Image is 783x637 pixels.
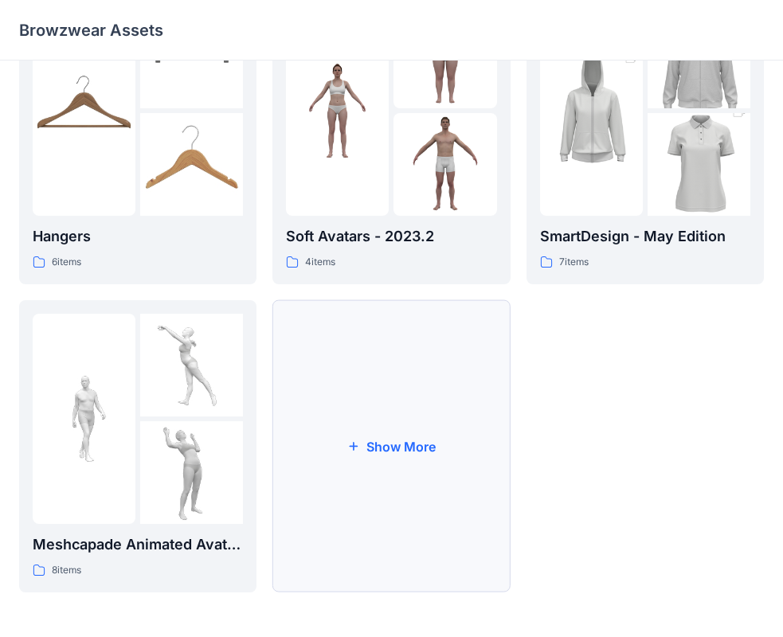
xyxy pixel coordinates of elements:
[559,254,589,271] p: 7 items
[540,33,643,188] img: folder 1
[648,88,750,242] img: folder 3
[52,562,81,579] p: 8 items
[393,113,496,216] img: folder 3
[286,225,496,248] p: Soft Avatars - 2023.2
[540,225,750,248] p: SmartDesign - May Edition
[19,300,256,592] a: folder 1folder 2folder 3Meshcapade Animated Avatars8items
[33,59,135,162] img: folder 1
[33,225,243,248] p: Hangers
[272,300,510,592] button: Show More
[33,367,135,470] img: folder 1
[140,113,243,216] img: folder 3
[52,254,81,271] p: 6 items
[19,19,163,41] p: Browzwear Assets
[140,421,243,524] img: folder 3
[305,254,335,271] p: 4 items
[33,533,243,556] p: Meshcapade Animated Avatars
[140,314,243,416] img: folder 2
[286,59,389,162] img: folder 1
